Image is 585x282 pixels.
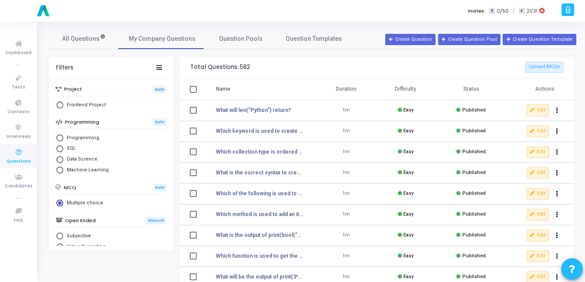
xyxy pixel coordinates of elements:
button: Edit [526,209,549,220]
div: Easy [398,148,413,156]
a: Which collection type is ordered and immutable? [216,148,303,156]
div: Easy [398,190,413,197]
th: Name [205,79,316,100]
span: Candidates [5,183,32,190]
button: Actions [551,230,563,242]
button: Actions [551,167,563,179]
h6: Project [64,86,82,92]
span: Frontend Project [63,102,106,109]
td: 1m [316,184,376,204]
div: Easy [398,211,413,218]
td: 1m [316,163,376,184]
span: Questions [6,158,31,165]
th: Status [435,79,507,100]
span: FAQ [14,217,23,224]
mat-radio-group: Select Library [55,199,166,210]
span: SQL [63,145,76,152]
span: Manual [146,217,166,224]
td: 1m [316,246,376,267]
span: Auto [153,184,166,191]
a: What is the output of print(bool(""))? [216,231,303,239]
div: Easy [398,128,413,135]
div: Easy [398,169,413,177]
h6: MCQ [64,185,76,190]
span: 21/31 [526,7,537,15]
span: Published [462,107,486,113]
span: Data Science [63,156,97,163]
a: Which function is used to get the type of a variab... [216,252,303,260]
span: T [489,8,494,14]
td: 1m [316,121,376,142]
th: Difficulty [376,79,435,100]
button: Edit [526,188,549,199]
span: Programming [63,134,99,142]
mat-radio-group: Select Library [55,101,166,111]
a: What is the correct syntax to create a list in Pyt... [216,169,303,177]
td: 1m [316,225,376,246]
a: Which of the following is used to represent Boolea... [216,190,303,197]
a: Which method is used to add an item to a list? [216,210,303,218]
td: 1m [316,142,376,163]
button: Edit [526,167,549,178]
a: What will be the output of print(3*'Hi')? [216,273,303,281]
span: Published [462,274,486,279]
span: Multiple choice [63,200,103,207]
div: Filters [56,64,73,71]
span: Published [462,128,486,134]
span: Auto [153,118,166,126]
span: I [519,8,524,14]
a: Which keyword is used to create a class in Python? [216,127,303,135]
span: Published [462,149,486,154]
button: Edit [526,105,549,116]
span: Published [462,211,486,217]
span: Auto [153,86,166,93]
a: What will len("Python") return? [216,106,291,114]
button: Edit [526,250,549,262]
button: Create Question [385,34,435,45]
span: | [513,6,514,15]
span: Published [462,232,486,238]
div: Easy [398,107,413,114]
span: Question Templates [286,34,342,43]
span: Machine Learning [63,167,109,174]
button: Actions [551,146,563,158]
label: Invites: [468,7,485,15]
button: Actions [551,125,563,138]
h6: Programming [65,119,99,125]
mat-radio-group: Select Library [55,133,166,177]
span: Subjective [63,233,91,240]
span: Interviews [6,133,31,141]
button: Edit [526,146,549,157]
span: Tests [12,84,25,91]
span: My Company Questions [129,34,195,43]
h6: Open Ended [65,218,96,223]
div: Easy [398,252,413,260]
span: 0/50 [497,7,509,15]
span: All Questions [62,34,106,43]
button: Create Question Template [503,34,576,45]
th: Actions [507,79,574,100]
button: Edit [526,125,549,137]
button: Actions [551,250,563,262]
span: Published [462,190,486,196]
span: Question Pools [219,34,263,43]
button: Actions [551,105,563,117]
button: Edit [526,230,549,241]
button: Actions [551,188,563,200]
td: 1m [316,204,376,225]
span: Published [462,253,486,259]
th: Duration [316,79,376,100]
span: Dashboard [6,49,32,57]
span: Published [462,170,486,175]
button: Create Question Pool [438,34,500,45]
span: Video Recording [63,243,106,251]
div: Total Questions: 582 [190,64,250,71]
div: Easy [398,273,413,281]
img: logo [35,2,52,20]
span: Contests [7,108,29,116]
div: Easy [398,232,413,239]
td: 1m [316,100,376,121]
button: Actions [551,209,563,221]
button: Upload MCQs [525,62,563,73]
